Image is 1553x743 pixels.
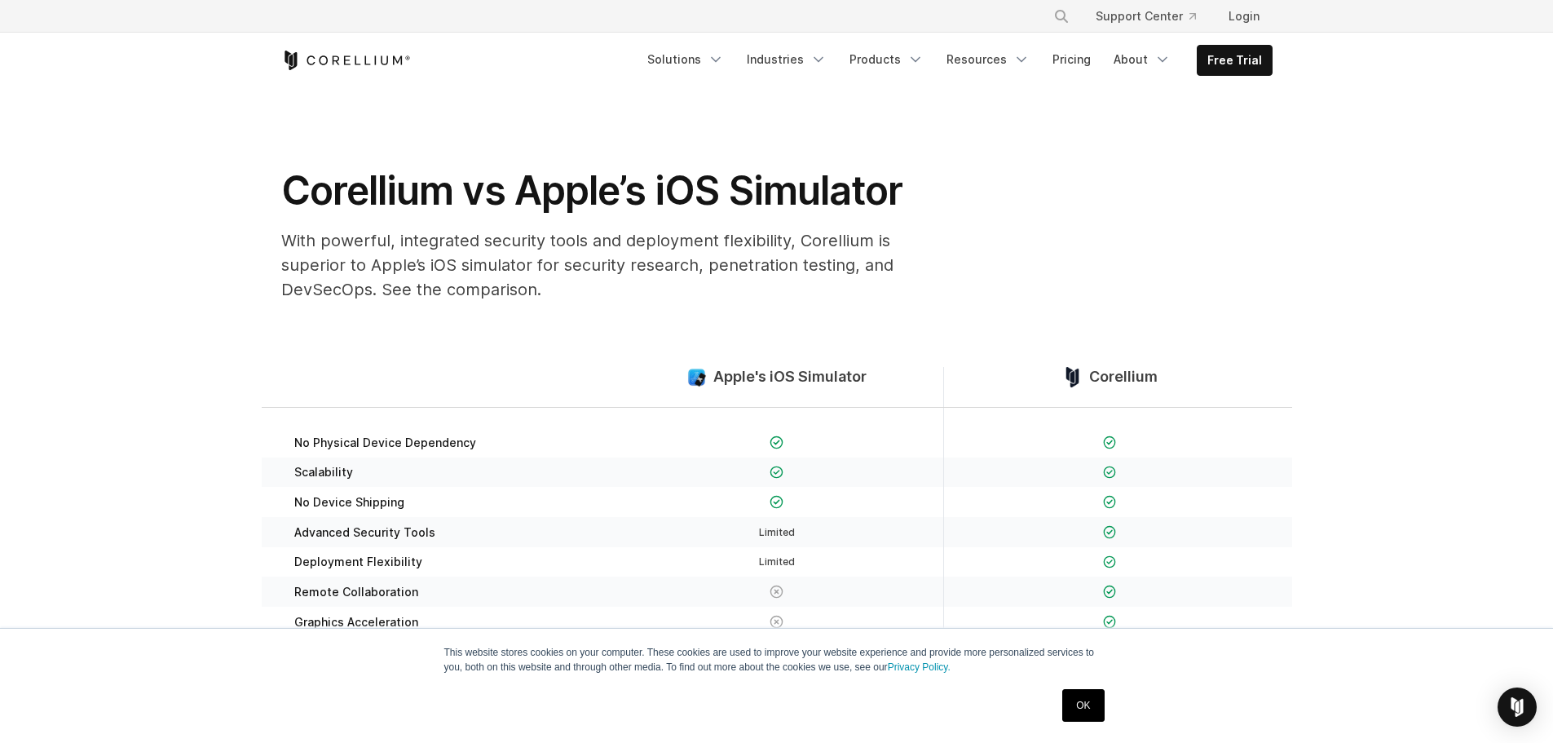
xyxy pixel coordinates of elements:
a: Privacy Policy. [888,661,951,673]
img: Checkmark [1103,615,1117,629]
span: Graphics Acceleration [294,615,418,630]
img: Checkmark [1103,585,1117,599]
img: Checkmark [1103,466,1117,480]
h1: Corellium vs Apple’s iOS Simulator [281,166,933,215]
img: Checkmark [770,495,783,509]
a: Login [1215,2,1273,31]
span: Advanced Security Tools [294,525,435,540]
img: X [770,585,783,599]
div: Navigation Menu [638,45,1273,76]
span: Apple's iOS Simulator [713,368,867,387]
span: Deployment Flexibility [294,555,422,569]
a: Industries [737,45,836,74]
span: Limited [759,555,795,568]
button: Search [1047,2,1076,31]
a: Corellium Home [281,51,411,70]
a: Pricing [1043,45,1101,74]
a: Resources [937,45,1039,74]
img: Checkmark [770,436,783,449]
img: Checkmark [770,466,783,480]
span: No Device Shipping [294,495,404,510]
img: Checkmark [1103,436,1117,449]
span: Remote Collaboration [294,585,418,599]
span: Scalability [294,465,353,480]
a: Products [840,45,933,74]
div: Navigation Menu [1034,2,1273,31]
img: compare_ios-simulator--large [686,367,707,387]
p: This website stores cookies on your computer. These cookies are used to improve your website expe... [444,645,1110,674]
img: X [770,615,783,629]
a: Support Center [1083,2,1209,31]
img: Checkmark [1103,495,1117,509]
span: Limited [759,526,795,538]
a: About [1104,45,1180,74]
span: Corellium [1089,368,1158,387]
a: OK [1062,689,1104,722]
a: Free Trial [1198,46,1272,75]
div: Open Intercom Messenger [1498,688,1537,727]
span: No Physical Device Dependency [294,436,476,450]
a: Solutions [638,45,734,74]
p: With powerful, integrated security tools and deployment flexibility, Corellium is superior to App... [281,228,933,302]
img: Checkmark [1103,555,1117,569]
img: Checkmark [1103,525,1117,539]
